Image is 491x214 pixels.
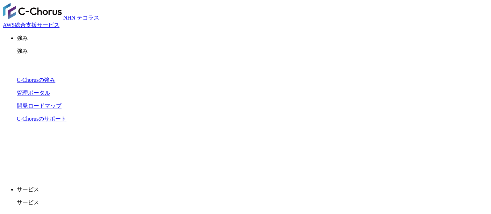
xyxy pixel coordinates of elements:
a: 管理ポータル [17,90,50,96]
p: 強み [17,48,488,55]
a: C-Chorusのサポート [17,116,66,122]
a: まずは相談する [256,145,369,163]
p: サービス [17,199,488,206]
p: サービス [17,186,488,193]
a: 開発ロードマップ [17,103,62,109]
a: 資料を請求する [137,145,249,163]
a: AWS総合支援サービス C-Chorus NHN テコラスAWS総合支援サービス [3,15,99,28]
img: AWS総合支援サービス C-Chorus [3,3,62,20]
p: 強み [17,35,488,42]
a: C-Chorusの強み [17,77,55,83]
